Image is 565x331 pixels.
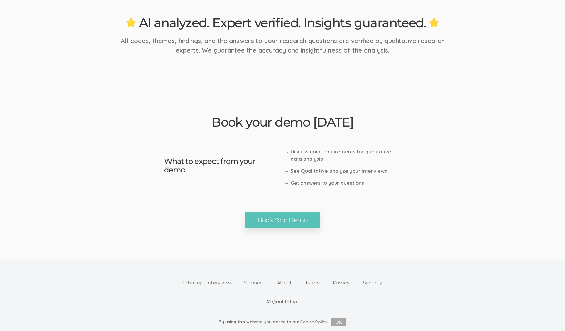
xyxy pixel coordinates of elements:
a: Intercept Interviews [176,276,237,290]
a: Support [237,276,270,290]
a: Privacy [326,276,356,290]
a: Terms [298,276,326,290]
h3: What to expect from your demo [164,148,275,183]
div: © Qualitative [267,298,299,305]
a: Book Your Demo [245,212,320,228]
button: Ok [331,318,346,326]
div: By using this website you agree to our [219,318,346,326]
h2: AI analyzed. Expert verified. Insights guaranteed. [126,16,439,30]
li: Get answers to your questions [291,179,401,187]
p: All codes, themes, findings, and the answers to your research questions are verified by qualitati... [113,36,452,55]
a: Security [356,276,389,290]
img: AI analyzed. Expert verified. Insights guaranteed. [429,18,439,27]
li: See Qualitative analyze your interviews [291,167,401,175]
li: Discuss your requirements for qualitative data analysis [291,148,401,163]
img: AI analyzed. Expert verified. Insights guaranteed. [126,18,136,27]
a: Cookie Policy [300,319,328,324]
h2: Book your demo [DATE] [135,115,430,129]
a: About [270,276,298,290]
